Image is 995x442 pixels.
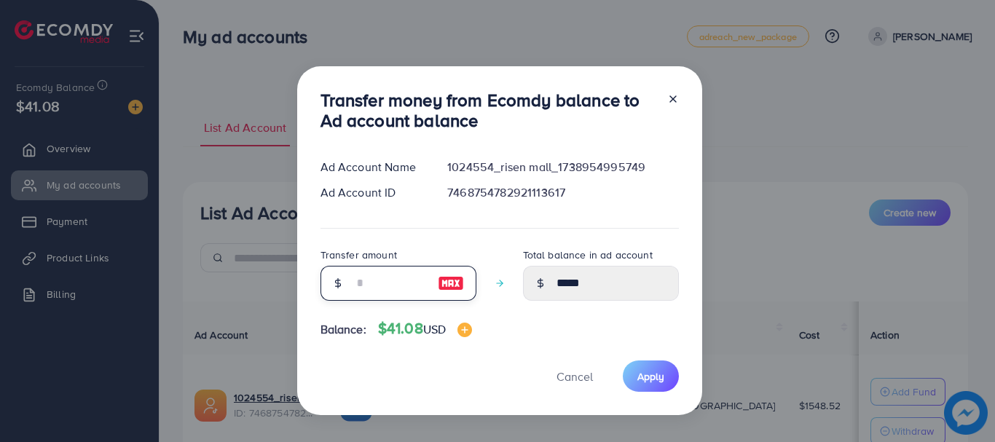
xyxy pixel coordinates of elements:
[523,248,653,262] label: Total balance in ad account
[637,369,664,384] span: Apply
[557,368,593,384] span: Cancel
[538,360,611,392] button: Cancel
[457,323,472,337] img: image
[378,320,472,338] h4: $41.08
[309,184,436,201] div: Ad Account ID
[623,360,679,392] button: Apply
[320,248,397,262] label: Transfer amount
[438,275,464,292] img: image
[436,159,690,175] div: 1024554_risen mall_1738954995749
[309,159,436,175] div: Ad Account Name
[423,321,446,337] span: USD
[436,184,690,201] div: 7468754782921113617
[320,90,656,132] h3: Transfer money from Ecomdy balance to Ad account balance
[320,321,366,338] span: Balance:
